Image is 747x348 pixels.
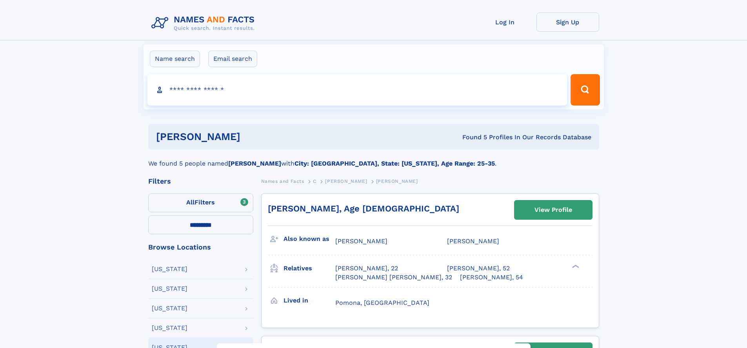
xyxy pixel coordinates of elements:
h3: Also known as [284,232,335,246]
span: [PERSON_NAME] [325,179,367,184]
label: Name search [150,51,200,67]
div: Browse Locations [148,244,253,251]
span: All [186,199,194,206]
b: [PERSON_NAME] [228,160,281,167]
a: [PERSON_NAME], 54 [460,273,523,282]
span: C [313,179,316,184]
div: Filters [148,178,253,185]
div: [US_STATE] [152,305,187,312]
label: Email search [208,51,257,67]
div: View Profile [534,201,572,219]
button: Search Button [571,74,600,106]
a: Log In [474,13,536,32]
span: [PERSON_NAME] [376,179,418,184]
span: [PERSON_NAME] [335,237,387,245]
div: Found 5 Profiles In Our Records Database [351,133,591,142]
a: Names and Facts [261,176,304,186]
input: search input [147,74,567,106]
h1: [PERSON_NAME] [156,132,351,142]
div: We found 5 people named with . [148,149,599,168]
a: [PERSON_NAME], 22 [335,264,398,273]
label: Filters [148,193,253,212]
h3: Relatives [284,262,335,275]
span: Pomona, [GEOGRAPHIC_DATA] [335,299,429,306]
a: C [313,176,316,186]
b: City: [GEOGRAPHIC_DATA], State: [US_STATE], Age Range: 25-35 [294,160,495,167]
a: View Profile [514,200,592,219]
div: ❯ [570,264,580,269]
a: [PERSON_NAME] [325,176,367,186]
a: [PERSON_NAME], 52 [447,264,510,273]
img: Logo Names and Facts [148,13,261,34]
a: [PERSON_NAME] [PERSON_NAME], 32 [335,273,452,282]
div: [US_STATE] [152,286,187,292]
span: [PERSON_NAME] [447,237,499,245]
div: [US_STATE] [152,325,187,331]
a: [PERSON_NAME], Age [DEMOGRAPHIC_DATA] [268,204,459,213]
h3: Lived in [284,294,335,307]
a: Sign Up [536,13,599,32]
div: [US_STATE] [152,266,187,272]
